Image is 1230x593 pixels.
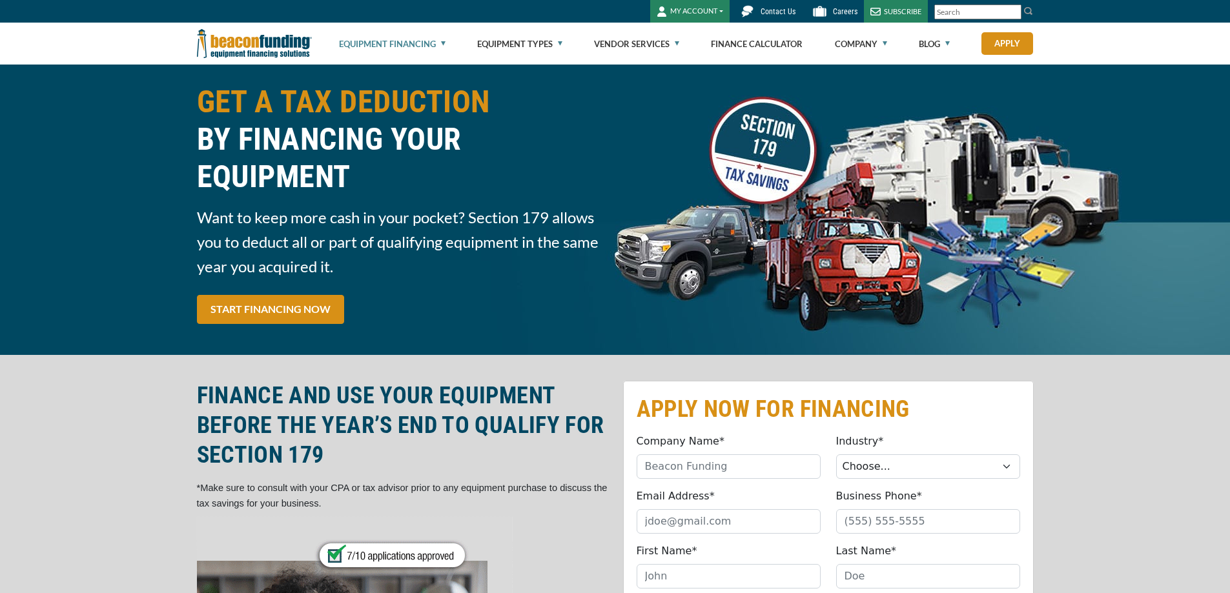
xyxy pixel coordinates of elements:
input: Beacon Funding [637,454,821,479]
a: Apply [981,32,1033,55]
label: Email Address* [637,488,715,504]
label: Last Name* [836,543,897,559]
input: (555) 555-5555 [836,509,1020,534]
span: Contact Us [761,7,795,16]
img: Beacon Funding Corporation logo [197,23,312,65]
h1: GET A TAX DEDUCTION [197,83,608,196]
a: Finance Calculator [711,23,803,65]
span: BY FINANCING YOUR EQUIPMENT [197,121,608,196]
a: START FINANCING NOW [197,295,344,324]
input: jdoe@gmail.com [637,509,821,534]
a: Equipment Types [477,23,562,65]
a: Blog [919,23,950,65]
h2: APPLY NOW FOR FINANCING [637,394,1020,424]
input: John [637,564,821,588]
span: *Make sure to consult with your CPA or tax advisor prior to any equipment purchase to discuss the... [197,483,608,508]
label: First Name* [637,543,697,559]
input: Doe [836,564,1020,588]
label: Company Name* [637,434,724,449]
a: Company [835,23,887,65]
label: Business Phone* [836,488,922,504]
a: Vendor Services [594,23,679,65]
input: Search [934,5,1021,19]
h2: FINANCE AND USE YOUR EQUIPMENT BEFORE THE YEAR’S END TO QUALIFY FOR SECTION 179 [197,381,608,470]
span: Want to keep more cash in your pocket? Section 179 allows you to deduct all or part of qualifying... [197,205,608,279]
a: Equipment Financing [339,23,446,65]
label: Industry* [836,434,884,449]
img: Search [1023,6,1034,16]
span: Careers [833,7,857,16]
a: Clear search text [1008,7,1018,17]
